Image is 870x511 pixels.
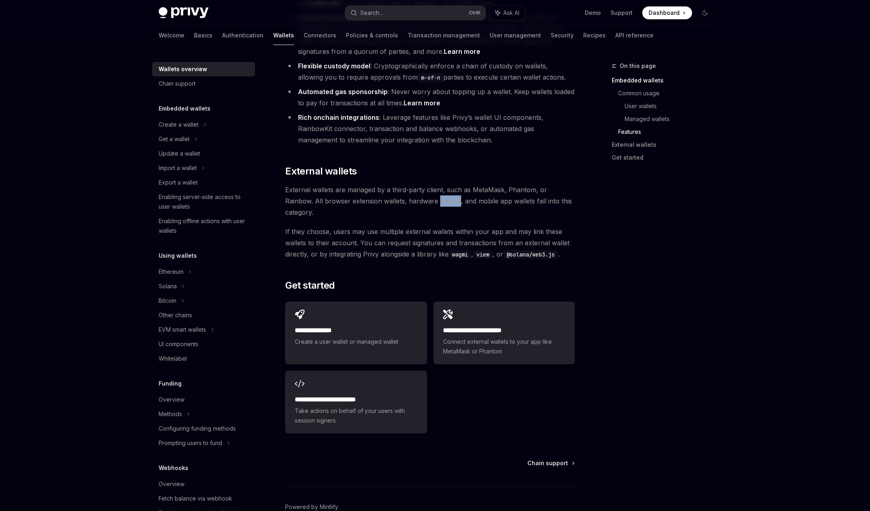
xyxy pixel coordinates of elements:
[404,99,440,107] a: Learn more
[449,250,471,259] code: wagmi
[345,6,486,20] button: Search...CtrlK
[360,8,383,18] div: Search...
[159,409,182,419] div: Methods
[159,296,176,306] div: Bitcoin
[612,151,718,164] a: Get started
[152,308,255,322] a: Other chains
[152,76,255,91] a: Chain support
[152,392,255,407] a: Overview
[159,64,207,74] div: Wallets overview
[304,26,336,45] a: Connectors
[159,438,222,448] div: Prompting users to fund
[418,73,443,82] code: m-of-n
[159,104,210,113] h5: Embedded wallets
[295,406,417,425] span: Take actions on behalf of your users with session signers
[159,26,184,45] a: Welcome
[152,146,255,161] a: Update a wallet
[159,192,250,211] div: Enabling server-side access to user wallets
[527,459,568,467] span: Chain support
[473,250,492,259] code: viem
[159,267,184,277] div: Ethereum
[159,7,208,18] img: dark logo
[618,125,718,138] a: Features
[152,175,255,190] a: Export a wallet
[285,226,575,260] span: If they choose, users may use multiple external wallets within your app and may link these wallet...
[159,134,190,144] div: Get a wallet
[159,281,177,291] div: Solana
[159,79,196,88] div: Chain support
[285,184,575,218] span: External wallets are managed by a third-party client, such as MetaMask, Phantom, or Rainbow. All ...
[611,9,633,17] a: Support
[159,424,236,433] div: Configuring funding methods
[444,47,480,56] a: Learn more
[551,26,574,45] a: Security
[273,26,294,45] a: Wallets
[285,165,357,178] span: External wallets
[152,62,255,76] a: Wallets overview
[159,163,197,173] div: Import a wallet
[159,149,200,158] div: Update a wallet
[298,88,388,96] strong: Automated gas sponsorship
[298,113,379,121] strong: Rich onchain integrations
[285,60,575,83] li: : Cryptographically enforce a chain of custody on wallets, allowing you to require approvals from...
[503,9,519,17] span: Ask AI
[152,214,255,238] a: Enabling offline actions with user wallets
[625,113,718,125] a: Managed wallets
[285,112,575,146] li: : Leverage features like Privy’s wallet UI components, RainbowKit connector, transaction and bala...
[490,6,525,20] button: Ask AI
[159,216,250,236] div: Enabling offline actions with user wallets
[295,337,417,347] span: Create a user wallet or managed wallet
[159,251,197,261] h5: Using wallets
[194,26,212,45] a: Basics
[625,100,718,113] a: User wallets
[152,491,255,506] a: Fetch balance via webhook
[159,379,182,388] h5: Funding
[159,178,198,187] div: Export a wallet
[490,26,541,45] a: User management
[583,26,606,45] a: Recipes
[285,279,335,292] span: Get started
[443,337,565,356] span: Connect external wallets to your app like MetaMask or Phantom
[642,6,692,19] a: Dashboard
[152,477,255,491] a: Overview
[469,10,481,16] span: Ctrl K
[159,120,198,129] div: Create a wallet
[615,26,654,45] a: API reference
[408,26,480,45] a: Transaction management
[159,494,232,503] div: Fetch balance via webhook
[159,310,192,320] div: Other chains
[285,86,575,109] li: : Never worry about topping up a wallet. Keep wallets loaded to pay for transactions at all times.
[298,62,370,70] strong: Flexible custody model
[503,250,558,259] code: @solana/web3.js
[159,479,184,489] div: Overview
[527,459,574,467] a: Chain support
[152,351,255,366] a: Whitelabel
[585,9,601,17] a: Demo
[152,337,255,351] a: UI components
[159,325,206,335] div: EVM smart wallets
[649,9,680,17] span: Dashboard
[285,503,338,511] a: Powered by Mintlify
[159,395,184,404] div: Overview
[152,421,255,436] a: Configuring funding methods
[612,74,718,87] a: Embedded wallets
[159,463,188,473] h5: Webhooks
[152,190,255,214] a: Enabling server-side access to user wallets
[698,6,711,19] button: Toggle dark mode
[346,26,398,45] a: Policies & controls
[159,354,187,363] div: Whitelabel
[620,61,656,71] span: On this page
[618,87,718,100] a: Common usage
[159,339,198,349] div: UI components
[612,138,718,151] a: External wallets
[222,26,263,45] a: Authentication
